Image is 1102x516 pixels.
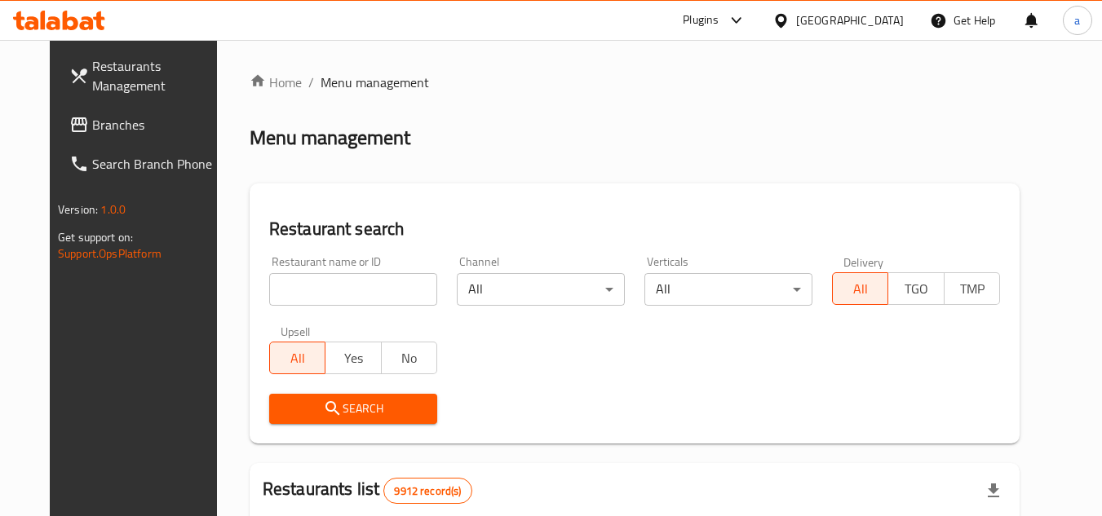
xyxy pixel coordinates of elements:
button: Search [269,394,437,424]
nav: breadcrumb [250,73,1020,92]
h2: Restaurant search [269,217,1000,241]
h2: Restaurants list [263,477,472,504]
span: Branches [92,115,221,135]
span: Search Branch Phone [92,154,221,174]
button: Yes [325,342,381,374]
label: Delivery [843,256,884,267]
div: [GEOGRAPHIC_DATA] [796,11,904,29]
span: 1.0.0 [100,199,126,220]
button: TGO [887,272,944,305]
span: All [839,277,882,301]
div: All [644,273,812,306]
div: Plugins [683,11,719,30]
a: Support.OpsPlatform [58,243,162,264]
span: Menu management [321,73,429,92]
span: Version: [58,199,98,220]
span: Search [282,399,424,419]
li: / [308,73,314,92]
span: a [1074,11,1080,29]
span: TMP [951,277,994,301]
span: 9912 record(s) [384,483,471,499]
input: Search for restaurant name or ID.. [269,273,437,306]
a: Branches [56,105,234,144]
span: All [277,346,319,370]
div: Total records count [383,478,471,504]
button: All [832,272,888,305]
a: Home [250,73,302,92]
button: All [269,342,325,374]
button: TMP [944,272,1000,305]
div: Export file [974,471,1013,510]
span: TGO [895,277,937,301]
div: All [457,273,625,306]
span: Yes [332,346,374,370]
span: Restaurants Management [92,56,221,95]
a: Search Branch Phone [56,144,234,183]
a: Restaurants Management [56,46,234,105]
h2: Menu management [250,125,410,151]
span: Get support on: [58,227,133,248]
label: Upsell [281,325,311,337]
button: No [381,342,437,374]
span: No [388,346,431,370]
